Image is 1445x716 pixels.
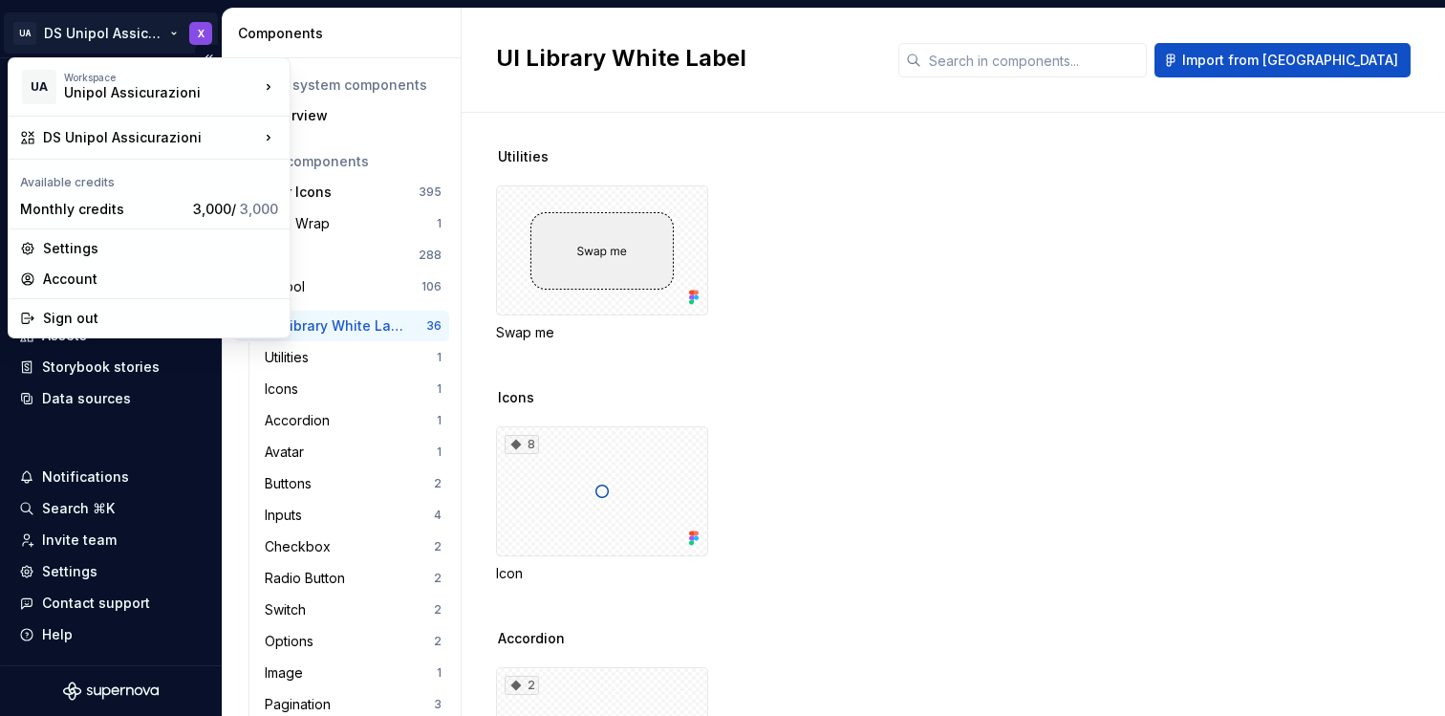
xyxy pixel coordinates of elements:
div: Settings [43,239,278,258]
div: Sign out [43,309,278,328]
span: 3,000 [240,201,278,217]
div: Workspace [64,72,259,83]
span: 3,000 / [193,201,278,217]
div: Monthly credits [20,200,185,219]
div: Account [43,270,278,289]
div: UA [22,70,56,104]
div: Available credits [12,163,286,194]
div: DS Unipol Assicurazioni [43,128,259,147]
div: Unipol Assicurazioni [64,83,226,102]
